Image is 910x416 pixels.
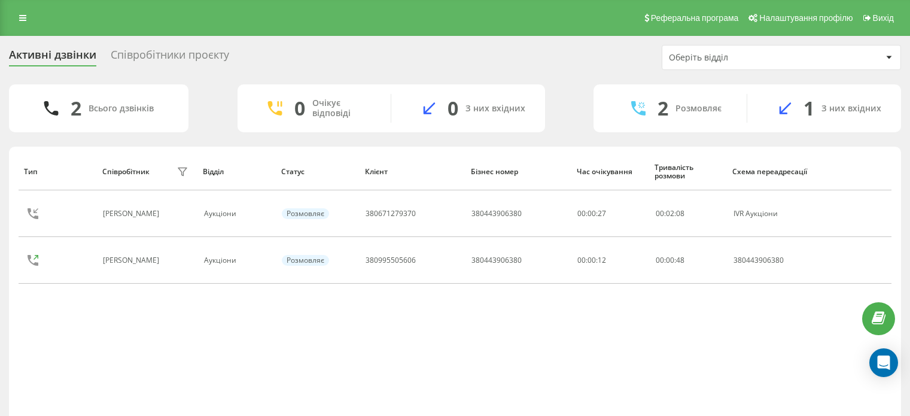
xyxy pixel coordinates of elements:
div: Тривалість розмови [655,163,721,181]
div: Тип [24,168,90,176]
div: : : [656,209,684,218]
div: Розмовляє [282,255,329,266]
div: Аукціони [204,256,269,265]
span: Вихід [873,13,894,23]
span: Налаштування профілю [759,13,853,23]
div: Співробітники проєкту [111,48,229,67]
div: Open Intercom Messenger [869,348,898,377]
div: З них вхідних [821,104,881,114]
div: Бізнес номер [471,168,565,176]
span: Реферальна програма [651,13,739,23]
div: Оберіть відділ [669,53,812,63]
div: [PERSON_NAME] [103,209,162,218]
div: 00:00:12 [577,256,642,265]
div: 380443906380 [471,256,522,265]
div: 380443906380 [471,209,522,218]
div: : : [656,256,684,265]
div: 380443906380 [734,256,807,265]
div: Схема переадресації [732,168,808,176]
div: Розмовляє [282,208,329,219]
div: Активні дзвінки [9,48,96,67]
span: 00 [656,208,664,218]
div: Відділ [203,168,269,176]
div: Всього дзвінків [89,104,154,114]
span: 02 [666,208,674,218]
div: 0 [294,97,305,120]
div: 0 [448,97,458,120]
div: Клієнт [365,168,459,176]
div: 380995505606 [366,256,416,265]
div: 00:00:27 [577,209,642,218]
div: З них вхідних [465,104,525,114]
div: 2 [658,97,668,120]
span: 48 [676,255,684,265]
div: 2 [71,97,81,120]
span: 00 [656,255,664,265]
div: Аукціони [204,209,269,218]
div: IVR Аукціони [734,209,807,218]
div: Статус [281,168,354,176]
div: Співробітник [102,168,150,176]
div: Очікує відповіді [312,98,373,119]
span: 00 [666,255,674,265]
div: [PERSON_NAME] [103,256,162,265]
div: Час очікування [577,168,643,176]
div: 380671279370 [366,209,416,218]
span: 08 [676,208,684,218]
div: 1 [804,97,814,120]
div: Розмовляє [675,104,722,114]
